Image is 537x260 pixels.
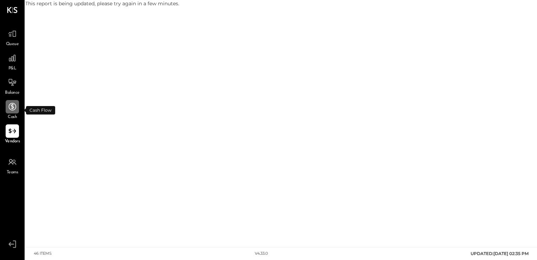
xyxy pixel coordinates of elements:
a: Cash [0,100,24,120]
div: v 4.33.0 [255,251,268,256]
a: P&L [0,51,24,72]
span: P&L [8,66,17,72]
a: Queue [0,27,24,48]
span: Queue [6,41,19,48]
span: Teams [7,169,18,176]
a: Teams [0,155,24,176]
span: Vendors [5,138,20,145]
span: UPDATED: [DATE] 02:35 PM [471,251,529,256]
a: Vendors [0,124,24,145]
span: Cash [8,114,17,120]
span: Balance [5,90,20,96]
a: Balance [0,76,24,96]
div: Cash Flow [26,106,55,114]
div: 46 items [34,251,52,256]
